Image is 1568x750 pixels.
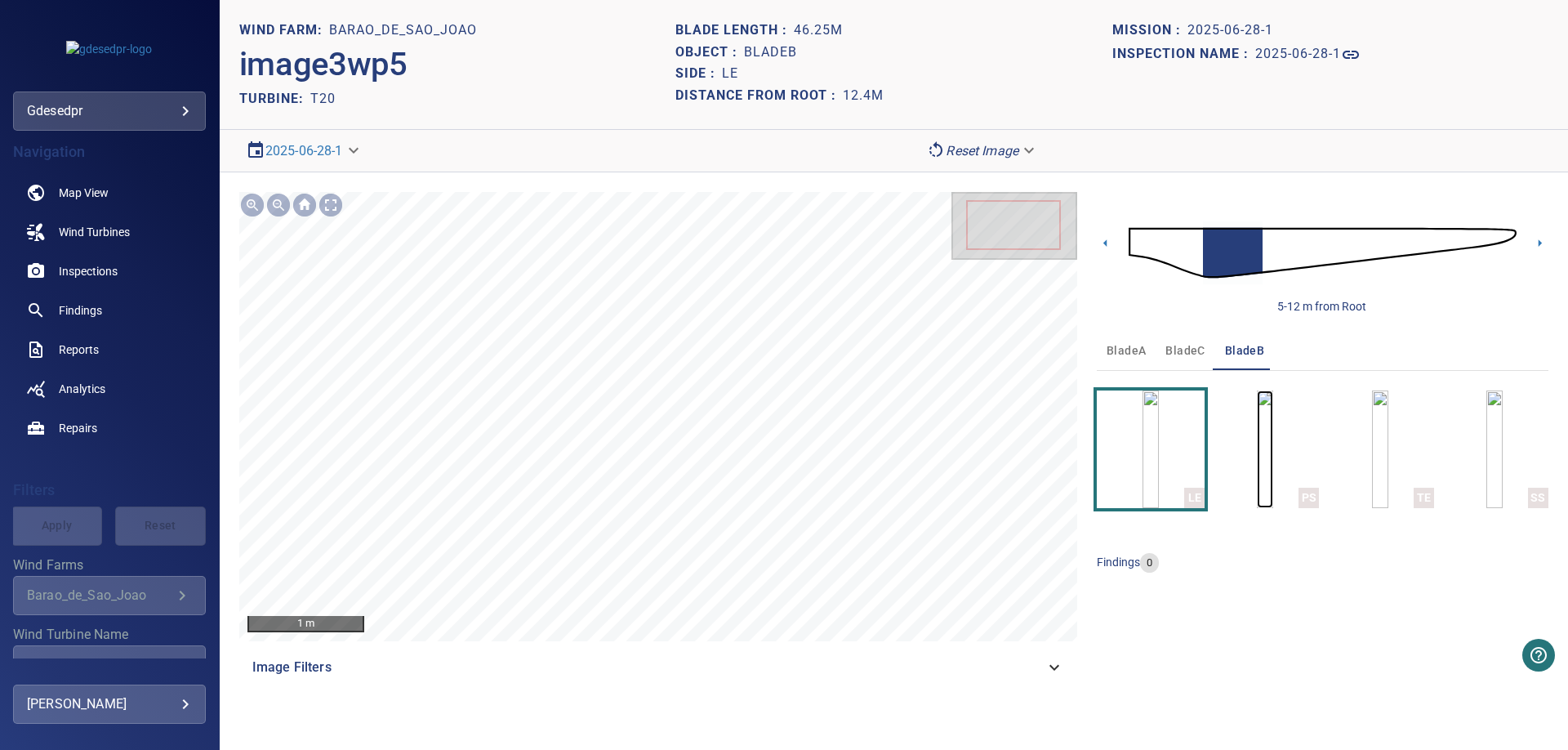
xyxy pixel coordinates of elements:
[13,144,206,160] h4: Navigation
[59,302,102,319] span: Findings
[27,691,192,717] div: [PERSON_NAME]
[1112,23,1187,38] h1: Mission :
[675,23,794,38] h1: Blade length :
[1112,47,1255,62] h1: Inspection name :
[59,263,118,279] span: Inspections
[13,628,206,641] label: Wind Turbine Name
[1486,391,1503,508] a: SS
[1528,488,1548,508] div: SS
[1298,488,1319,508] div: PS
[722,66,738,82] h1: LE
[239,23,329,38] h1: WIND FARM:
[239,136,369,165] div: 2025-06-28-1
[59,420,97,436] span: Repairs
[13,645,206,685] div: Wind Turbine Name
[292,192,318,218] img: Go home
[675,45,744,60] h1: Object :
[675,88,843,104] h1: Distance from root :
[1097,556,1140,569] span: findings
[794,23,843,38] h1: 46.25m
[13,330,206,369] a: reports noActive
[13,559,206,572] label: Wind Farms
[329,23,477,38] h1: Barao_de_Sao_Joao
[1372,391,1388,508] a: TE
[1414,488,1434,508] div: TE
[27,657,172,672] div: T20 / Barao_de_Sao_Joao
[1211,391,1319,508] button: PS
[318,192,344,218] img: Toggle full page
[675,66,722,82] h1: Side :
[310,91,336,106] h2: T20
[27,98,192,124] div: gdesedpr
[239,192,265,218] img: Zoom in
[13,369,206,408] a: analytics noActive
[1325,391,1433,508] button: TE
[1187,23,1273,38] h1: 2025-06-28-1
[13,482,206,498] h4: Filters
[1143,391,1159,508] a: LE
[1441,391,1548,508] button: SS
[252,658,1045,677] span: Image Filters
[66,41,152,57] img: gdesedpr-logo
[13,252,206,291] a: inspections noActive
[1257,391,1273,508] a: PS
[59,342,99,358] span: Reports
[1225,341,1264,361] span: bladeB
[1255,47,1341,62] h1: 2025-06-28-1
[59,224,130,240] span: Wind Turbines
[59,381,105,397] span: Analytics
[239,648,1077,687] div: Image Filters
[1140,556,1159,571] span: 0
[843,88,884,104] h1: 12.4m
[1129,206,1517,300] img: d
[239,45,408,84] h2: image3wp5
[946,143,1018,158] em: Reset Image
[920,136,1045,165] div: Reset Image
[1255,45,1361,65] a: 2025-06-28-1
[13,173,206,212] a: map noActive
[1277,298,1366,315] div: 5-12 m from Root
[1184,488,1205,508] div: LE
[265,143,343,158] a: 2025-06-28-1
[1165,341,1205,361] span: bladeC
[265,192,292,218] img: Zoom out
[1107,341,1146,361] span: bladeA
[13,92,206,131] div: gdesedpr
[27,587,172,603] div: Barao_de_Sao_Joao
[13,576,206,615] div: Wind Farms
[13,212,206,252] a: windturbines noActive
[13,408,206,448] a: repairs noActive
[13,291,206,330] a: findings noActive
[1097,391,1205,508] button: LE
[239,91,310,106] h2: TURBINE:
[744,45,797,60] h1: bladeB
[59,185,109,201] span: Map View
